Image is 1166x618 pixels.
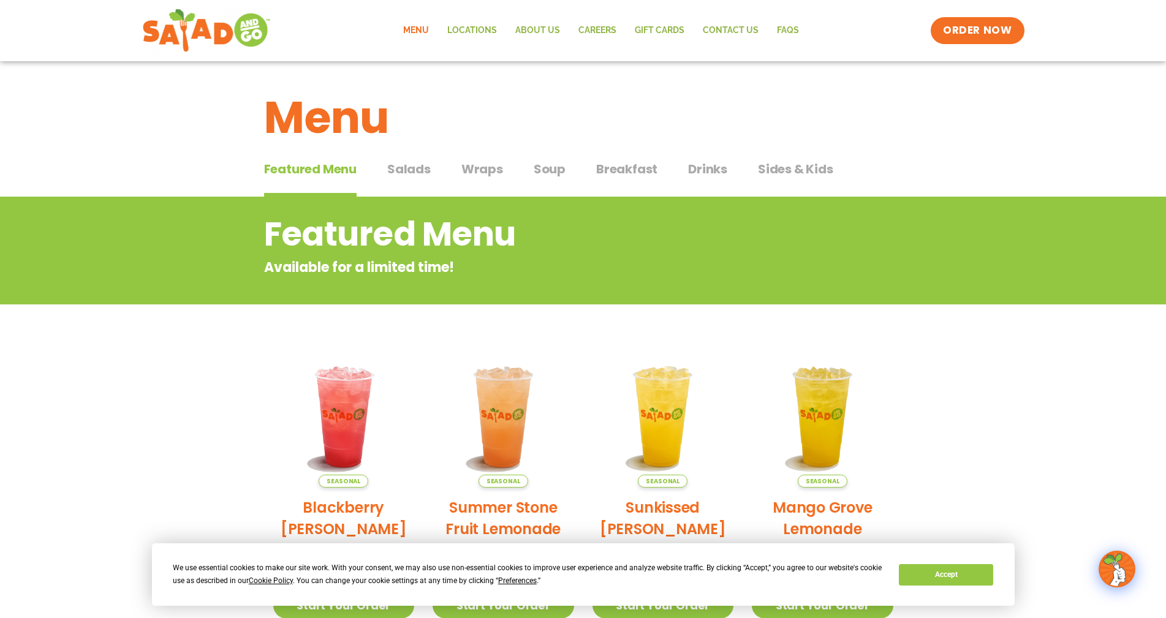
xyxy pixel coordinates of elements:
img: wpChatIcon [1100,552,1134,586]
a: ORDER NOW [931,17,1024,44]
span: Drinks [688,160,727,178]
h2: Summer Stone Fruit Lemonade [433,497,574,540]
h2: Sunkissed [PERSON_NAME] [592,497,734,540]
h2: Blackberry [PERSON_NAME] Lemonade [273,497,415,561]
img: Product photo for Mango Grove Lemonade [752,346,893,488]
span: Salads [387,160,431,178]
img: new-SAG-logo-768×292 [142,6,271,55]
span: Sides & Kids [758,160,833,178]
span: Soup [534,160,566,178]
span: Seasonal [479,475,528,488]
img: Product photo for Blackberry Bramble Lemonade [273,346,415,488]
nav: Menu [394,17,808,45]
a: About Us [506,17,569,45]
div: Tabbed content [264,156,903,197]
span: Featured Menu [264,160,357,178]
a: Careers [569,17,626,45]
a: Contact Us [694,17,768,45]
a: GIFT CARDS [626,17,694,45]
a: FAQs [768,17,808,45]
img: Product photo for Sunkissed Yuzu Lemonade [592,346,734,488]
span: Breakfast [596,160,657,178]
button: Accept [899,564,993,586]
span: Seasonal [319,475,368,488]
h1: Menu [264,85,903,151]
span: Seasonal [798,475,847,488]
div: Cookie Consent Prompt [152,543,1015,606]
span: Cookie Policy [249,576,293,585]
img: Product photo for Summer Stone Fruit Lemonade [433,346,574,488]
a: Menu [394,17,438,45]
span: Seasonal [638,475,687,488]
p: Available for a limited time! [264,257,804,277]
a: Locations [438,17,506,45]
h2: Featured Menu [264,209,804,259]
span: ORDER NOW [943,23,1012,38]
div: We use essential cookies to make our site work. With your consent, we may also use non-essential ... [173,562,884,587]
h2: Mango Grove Lemonade [752,497,893,540]
span: Wraps [461,160,503,178]
span: Preferences [498,576,537,585]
